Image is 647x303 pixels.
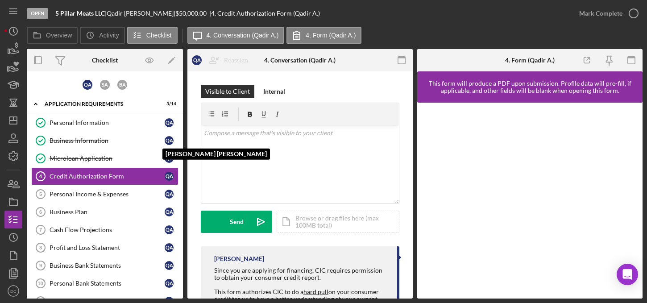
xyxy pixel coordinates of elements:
div: 4. Conversation (Qadir A.) [264,57,336,64]
div: Open Intercom Messenger [617,264,638,285]
label: 4. Form (Qadir A.) [306,32,356,39]
div: Personal Income & Expenses [50,191,165,198]
div: Q A [83,80,92,90]
button: QAReassign [187,51,257,69]
div: | [55,10,107,17]
div: Q A [165,154,174,163]
div: Since you are applying for financing, CIC requires permission to obtain your consumer credit report. [214,267,388,281]
span: hard pull [303,288,328,295]
div: 3 / 14 [160,101,176,107]
tspan: 7 [39,227,42,232]
a: 4Credit Authorization FormQA [31,167,178,185]
text: DC [10,289,17,294]
tspan: 10 [37,281,43,286]
label: 4. Conversation (Qadir A.) [207,32,279,39]
button: 4. Form (Qadir A.) [286,27,361,44]
button: Overview [27,27,78,44]
a: 10Personal Bank StatementsQA [31,274,178,292]
div: 4. Form (Qadir A.) [505,57,555,64]
button: DC [4,282,22,300]
div: Q A [192,55,202,65]
div: Business Information [50,137,165,144]
div: Personal Bank Statements [50,280,165,287]
tspan: 8 [39,245,42,250]
div: S A [100,80,110,90]
div: Credit Authorization Form [50,173,165,180]
div: Q A [165,190,174,199]
div: This form will produce a PDF upon submission. Profile data will pre-fill, if applicable, and othe... [422,80,638,94]
tspan: 4 [39,174,42,179]
iframe: Lenderfit form [426,112,635,290]
div: Microloan Application [50,155,165,162]
div: Business Bank Statements [50,262,165,269]
div: Q A [165,261,174,270]
div: Q A [165,208,174,216]
label: Checklist [146,32,172,39]
button: Activity [80,27,124,44]
div: Mark Complete [579,4,622,22]
div: Q A [165,243,174,252]
div: Q A [165,225,174,234]
div: | 4. Credit Authorization Form (Qadir A.) [209,10,320,17]
div: Cash Flow Projections [50,226,165,233]
div: APPLICATION REQUIREMENTS [45,101,154,107]
a: 9Business Bank StatementsQA [31,257,178,274]
a: 8Profit and Loss StatementQA [31,239,178,257]
a: 5Personal Income & ExpensesQA [31,185,178,203]
div: Q A [165,279,174,288]
button: Send [201,211,272,233]
button: Visible to Client [201,85,254,98]
label: Overview [46,32,72,39]
div: $50,000.00 [175,10,209,17]
div: Reassign [224,51,248,69]
a: 7Cash Flow ProjectionsQA [31,221,178,239]
button: Checklist [127,27,178,44]
div: Internal [263,85,285,98]
div: Send [230,211,244,233]
a: Personal InformationQA [31,114,178,132]
div: Q A [165,136,174,145]
button: Mark Complete [570,4,643,22]
a: Microloan ApplicationQA [31,149,178,167]
tspan: 9 [39,263,42,268]
div: Business Plan [50,208,165,216]
div: Q A [165,172,174,181]
b: 5 Pillar Meats LLC [55,9,105,17]
div: B A [117,80,127,90]
div: Q A [165,118,174,127]
button: 4. Conversation (Qadir A.) [187,27,285,44]
tspan: 5 [39,191,42,197]
div: Open [27,8,48,19]
div: Personal Information [50,119,165,126]
div: Checklist [92,57,118,64]
div: Visible to Client [205,85,250,98]
tspan: 6 [39,209,42,215]
div: Qadir [PERSON_NAME] | [107,10,175,17]
div: [PERSON_NAME] [214,255,264,262]
a: Business InformationQA[PERSON_NAME] [PERSON_NAME] [31,132,178,149]
a: 6Business PlanQA [31,203,178,221]
button: Internal [259,85,290,98]
label: Activity [99,32,119,39]
div: Profit and Loss Statement [50,244,165,251]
